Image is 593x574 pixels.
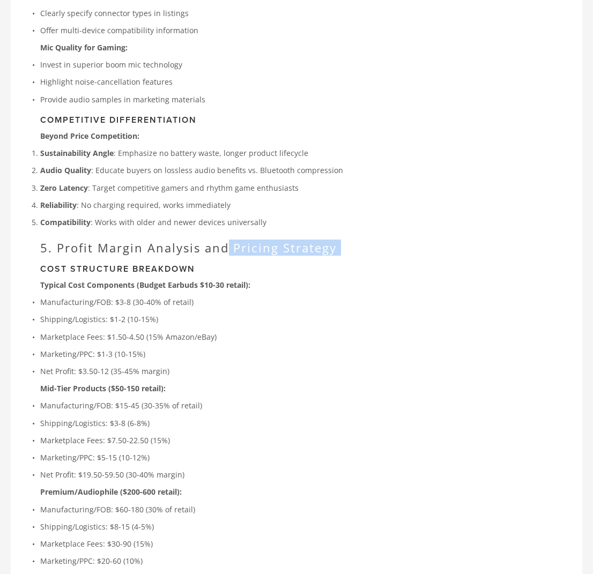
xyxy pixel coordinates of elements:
[40,451,416,464] p: Marketing/PPC: $5-15 (10-12%)
[40,183,88,193] strong: Zero Latency
[40,330,416,344] p: Marketplace Fees: $1.50-4.50 (15% Amazon/eBay)
[40,198,416,212] p: : No charging required, works immediately
[40,295,416,309] p: Manufacturing/FOB: $3-8 (30-40% of retail)
[40,312,416,326] p: Shipping/Logistics: $1-2 (10-15%)
[40,434,416,447] p: Marketplace Fees: $7.50-22.50 (15%)
[40,503,416,516] p: Manufacturing/FOB: $60-180 (30% of retail)
[40,93,416,106] p: Provide audio samples in marketing materials
[40,131,139,141] strong: Beyond Price Competition:
[40,383,166,393] strong: Mid-Tier Products ($50-150 retail):
[40,146,416,160] p: : Emphasize no battery waste, longer product lifecycle
[40,347,416,361] p: Marketing/PPC: $1-3 (10-15%)
[40,42,128,53] strong: Mic Quality for Gaming:
[40,217,91,227] strong: Compatibility
[40,148,114,158] strong: Sustainability Angle
[40,264,416,274] h3: Cost Structure Breakdown
[40,75,416,88] p: Highlight noise-cancellation features
[40,280,250,290] strong: Typical Cost Components (Budget Earbuds $10-30 retail):
[40,165,91,175] strong: Audio Quality
[40,399,416,412] p: Manufacturing/FOB: $15-45 (30-35% of retail)
[40,241,416,255] h2: 5. Profit Margin Analysis and Pricing Strategy
[40,364,416,378] p: Net Profit: $3.50-12 (35-45% margin)
[40,416,416,430] p: Shipping/Logistics: $3-8 (6-8%)
[40,468,416,481] p: Net Profit: $19.50-59.50 (30-40% margin)
[40,200,77,210] strong: Reliability
[40,520,416,533] p: Shipping/Logistics: $8-15 (4-5%)
[40,554,416,568] p: Marketing/PPC: $20-60 (10%)
[40,215,416,229] p: : Works with older and newer devices universally
[40,6,416,20] p: Clearly specify connector types in listings
[40,181,416,195] p: : Target competitive gamers and rhythm game enthusiasts
[40,115,416,125] h3: Competitive Differentiation
[40,487,182,497] strong: Premium/Audiophile ($200-600 retail):
[40,537,416,550] p: Marketplace Fees: $30-90 (15%)
[40,58,416,71] p: Invest in superior boom mic technology
[40,163,416,177] p: : Educate buyers on lossless audio benefits vs. Bluetooth compression
[40,24,416,37] p: Offer multi-device compatibility information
